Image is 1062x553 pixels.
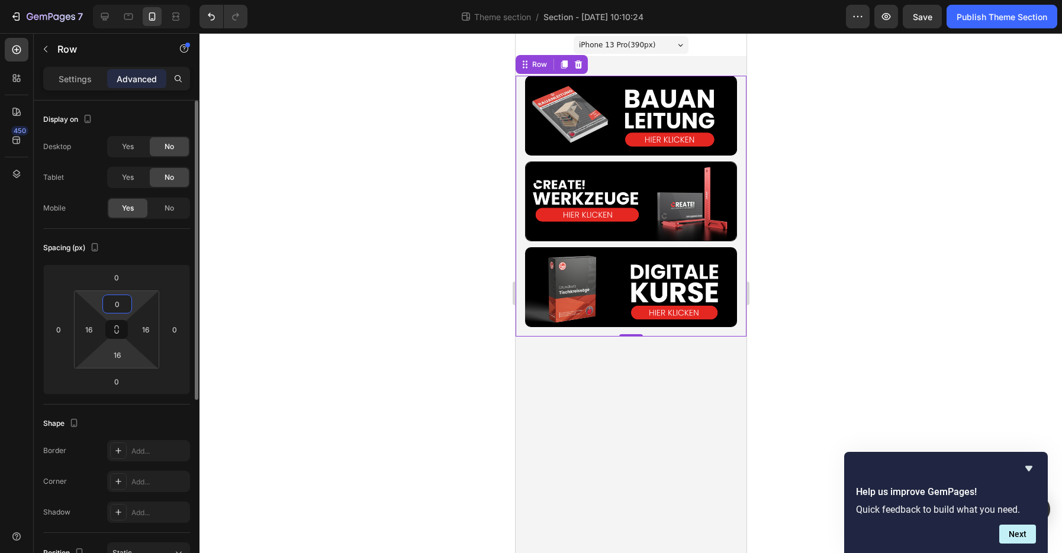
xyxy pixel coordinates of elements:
[11,126,28,135] div: 450
[199,5,247,28] div: Undo/Redo
[536,11,539,23] span: /
[516,33,746,553] iframe: Design area
[947,5,1057,28] button: Publish Theme Section
[166,321,184,338] input: 0
[78,9,83,24] p: 7
[543,11,643,23] span: Section - [DATE] 10:10:24
[105,269,128,286] input: 0
[105,373,128,390] input: 0
[105,346,129,364] input: l
[43,507,70,518] div: Shadow
[50,321,67,338] input: 0
[131,477,187,487] div: Add...
[165,172,174,183] span: No
[957,11,1047,23] div: Publish Theme Section
[472,11,533,23] span: Theme section
[43,416,81,432] div: Shape
[43,112,95,128] div: Display on
[131,446,187,457] div: Add...
[43,172,64,183] div: Tablet
[80,321,98,338] input: l
[59,73,92,85] p: Settings
[856,504,1036,515] p: Quick feedback to build what you need.
[122,141,134,152] span: Yes
[43,445,66,456] div: Border
[43,240,102,256] div: Spacing (px)
[856,461,1036,544] div: Help us improve GemPages!
[165,141,174,152] span: No
[913,12,932,22] span: Save
[43,476,67,487] div: Corner
[131,507,187,518] div: Add...
[57,42,158,56] p: Row
[5,5,88,28] button: 7
[117,73,157,85] p: Advanced
[122,172,134,183] span: Yes
[43,141,71,152] div: Desktop
[856,485,1036,499] h2: Help us improve GemPages!
[122,203,134,214] span: Yes
[165,203,174,214] span: No
[999,525,1036,544] button: Next question
[137,321,155,338] input: l
[1022,461,1036,476] button: Hide survey
[105,295,129,313] input: 0
[43,203,66,214] div: Mobile
[903,5,942,28] button: Save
